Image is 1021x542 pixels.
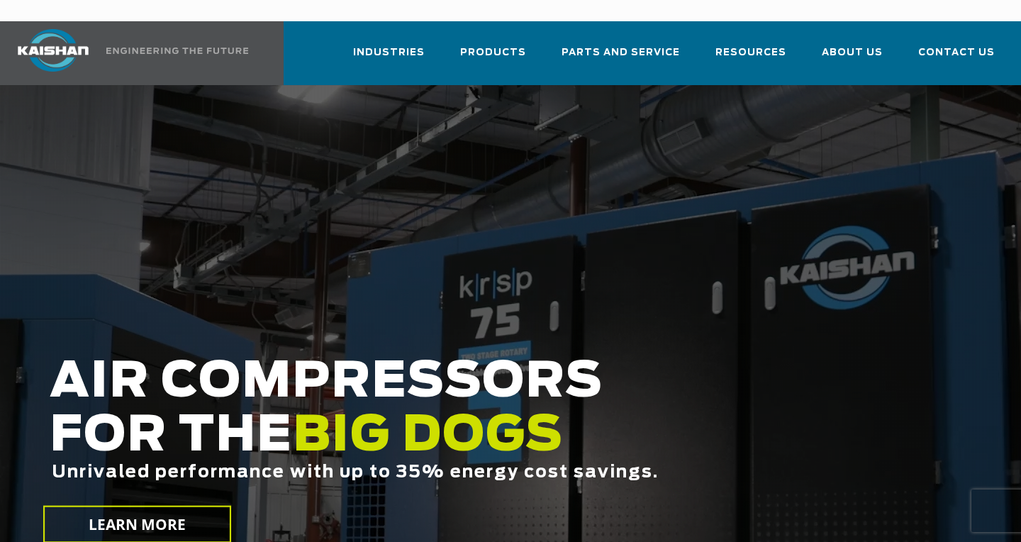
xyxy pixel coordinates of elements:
[822,34,883,82] a: About Us
[918,45,995,61] span: Contact Us
[106,48,248,54] img: Engineering the future
[562,45,680,61] span: Parts and Service
[293,412,564,460] span: BIG DOGS
[88,514,185,535] span: LEARN MORE
[460,34,526,82] a: Products
[52,464,659,481] span: Unrivaled performance with up to 35% energy cost savings.
[460,45,526,61] span: Products
[562,34,680,82] a: Parts and Service
[715,45,786,61] span: Resources
[353,34,425,82] a: Industries
[50,355,815,526] h2: AIR COMPRESSORS FOR THE
[822,45,883,61] span: About Us
[715,34,786,82] a: Resources
[353,45,425,61] span: Industries
[918,34,995,82] a: Contact Us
